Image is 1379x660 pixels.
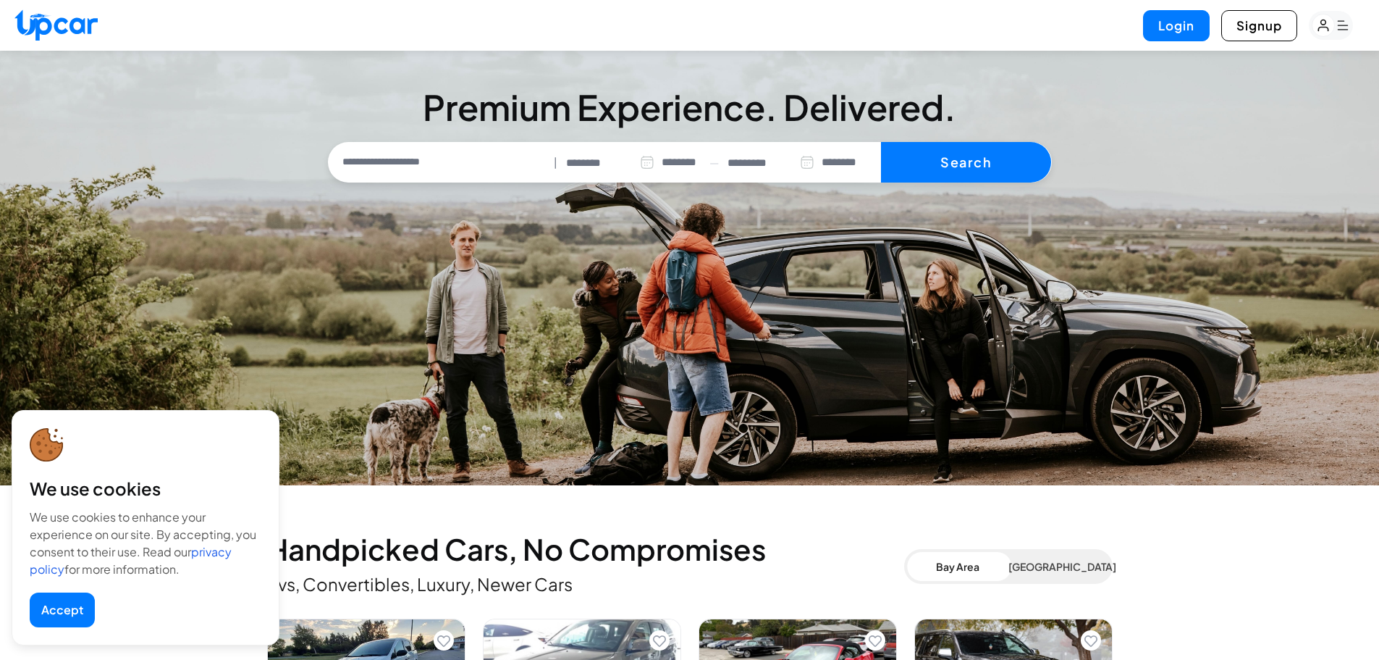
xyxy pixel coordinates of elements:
[267,538,904,561] h2: Handpicked Cars, No Compromises
[881,142,1051,183] button: Search
[30,509,261,578] div: We use cookies to enhance your experience on our site. By accepting, you consent to their use. Re...
[554,154,557,171] span: |
[434,630,454,651] button: Add to favorites
[1143,10,1210,41] button: Login
[1008,552,1110,581] button: [GEOGRAPHIC_DATA]
[14,9,98,41] img: Upcar Logo
[907,552,1008,581] button: Bay Area
[30,477,261,500] div: We use cookies
[328,90,1052,125] h3: Premium Experience. Delivered.
[1221,10,1297,41] button: Signup
[30,428,64,462] img: cookie-icon.svg
[865,630,885,651] button: Add to favorites
[267,572,904,596] p: Evs, Convertibles, Luxury, Newer Cars
[1081,630,1101,651] button: Add to favorites
[709,154,719,171] span: —
[30,593,95,627] button: Accept
[649,630,670,651] button: Add to favorites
